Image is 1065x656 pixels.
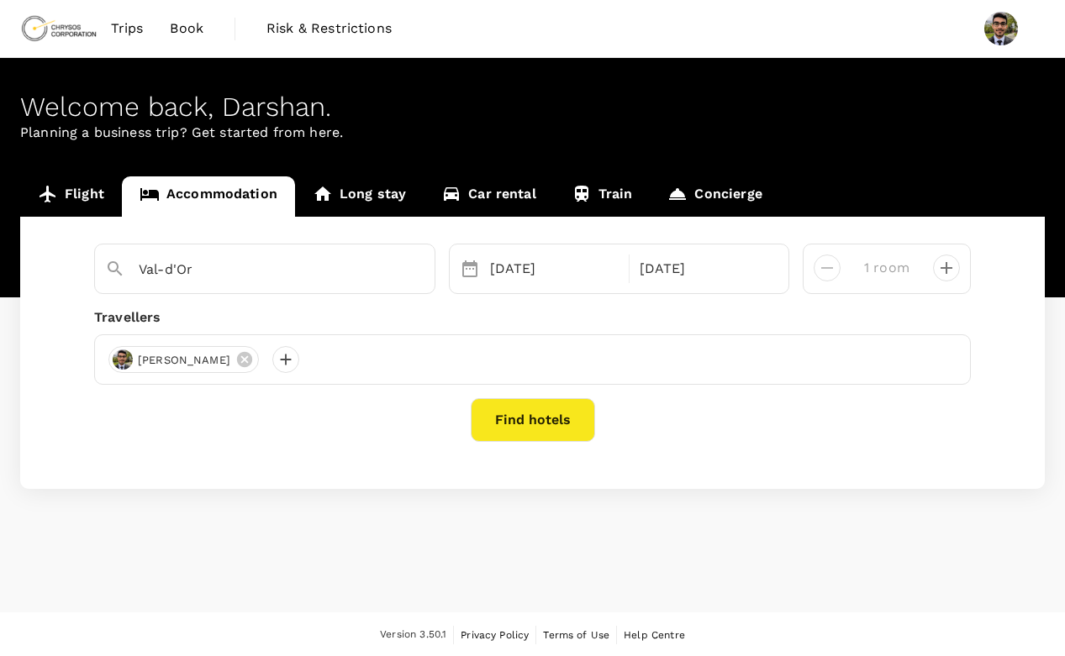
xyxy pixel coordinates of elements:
span: Trips [111,18,144,39]
span: Version 3.50.1 [380,627,446,643]
button: decrease [933,255,960,281]
a: Accommodation [122,176,295,217]
img: avatar-673d91e4a1763.jpeg [113,349,133,370]
span: Help Centre [624,629,685,641]
a: Privacy Policy [461,626,529,644]
div: [DATE] [633,252,775,286]
p: Planning a business trip? Get started from here. [20,123,1045,143]
span: Privacy Policy [461,629,529,641]
a: Long stay [295,176,424,217]
span: Book [170,18,203,39]
a: Terms of Use [543,626,609,644]
img: Darshan Chauhan [984,12,1018,45]
img: Chrysos Corporation [20,10,98,47]
span: Risk & Restrictions [266,18,392,39]
button: Open [423,268,426,271]
span: [PERSON_NAME] [128,352,240,369]
div: Welcome back , Darshan . [20,92,1045,123]
div: Travellers [94,307,971,328]
a: Concierge [650,176,779,217]
button: Find hotels [471,398,595,442]
div: [DATE] [483,252,625,286]
input: Search cities, hotels, work locations [139,256,377,282]
a: Train [554,176,651,217]
div: [PERSON_NAME] [108,346,259,373]
span: Terms of Use [543,629,609,641]
a: Car rental [424,176,554,217]
a: Help Centre [624,626,685,644]
a: Flight [20,176,122,217]
input: Add rooms [854,255,920,281]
